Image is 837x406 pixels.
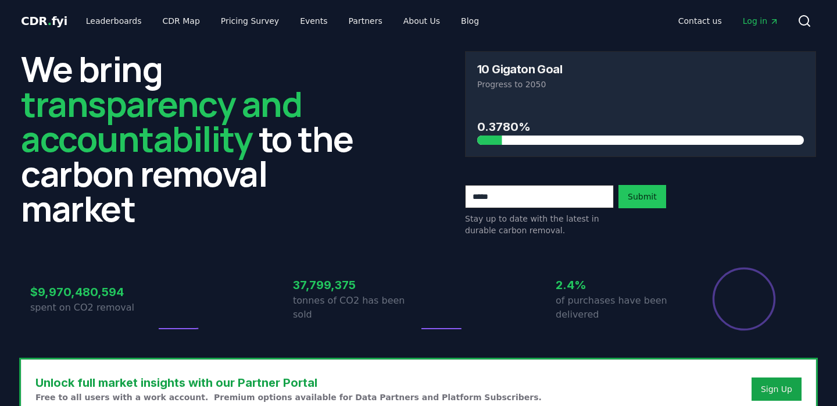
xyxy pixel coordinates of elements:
[452,10,488,31] a: Blog
[669,10,731,31] a: Contact us
[761,383,792,395] a: Sign Up
[477,79,804,90] p: Progress to 2050
[30,301,156,315] p: spent on CO2 removal
[477,118,804,136] h3: 0.3780%
[35,374,542,391] h3: Unlock full market insights with our Partner Portal
[618,185,666,208] button: Submit
[291,10,337,31] a: Events
[293,294,419,322] p: tonnes of CO2 has been sold
[35,391,542,403] p: Free to all users with a work account. Premium options available for Data Partners and Platform S...
[477,63,562,75] h3: 10 Gigaton Goal
[734,10,788,31] a: Log in
[30,283,156,301] h3: $9,970,480,594
[752,377,802,401] button: Sign Up
[556,294,681,322] p: of purchases have been delivered
[293,276,419,294] h3: 37,799,375
[394,10,449,31] a: About Us
[21,14,67,28] span: CDR fyi
[669,10,788,31] nav: Main
[711,266,777,332] div: Percentage of sales delivered
[21,51,372,226] h2: We bring to the carbon removal market
[48,14,52,28] span: .
[77,10,488,31] nav: Main
[77,10,151,31] a: Leaderboards
[212,10,288,31] a: Pricing Survey
[21,80,302,162] span: transparency and accountability
[153,10,209,31] a: CDR Map
[743,15,779,27] span: Log in
[465,213,614,236] p: Stay up to date with the latest in durable carbon removal.
[556,276,681,294] h3: 2.4%
[339,10,392,31] a: Partners
[21,13,67,29] a: CDR.fyi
